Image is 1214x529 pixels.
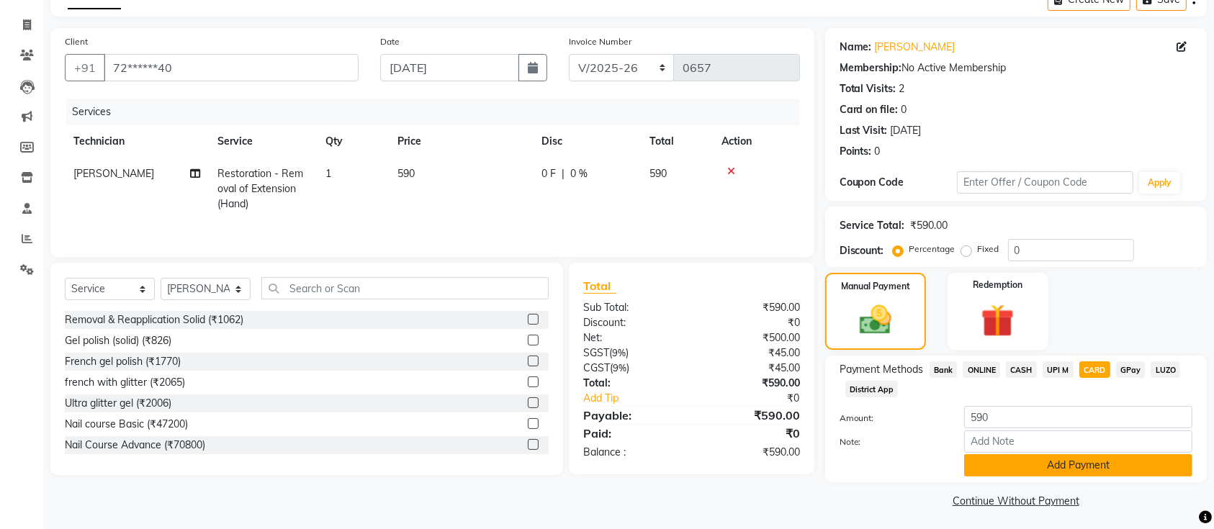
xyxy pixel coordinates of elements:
[845,381,899,397] span: District App
[957,171,1133,194] input: Enter Offer / Coupon Code
[713,125,800,158] th: Action
[978,243,999,256] label: Fixed
[691,330,810,345] div: ₹500.00
[691,407,810,424] div: ₹590.00
[875,144,881,159] div: 0
[691,425,810,442] div: ₹0
[691,361,810,376] div: ₹45.00
[828,494,1204,509] a: Continue Without Payment
[65,125,209,158] th: Technician
[691,376,810,391] div: ₹590.00
[641,125,713,158] th: Total
[840,60,902,76] div: Membership:
[840,123,888,138] div: Last Visit:
[583,346,609,359] span: SGST
[891,123,922,138] div: [DATE]
[397,167,415,180] span: 590
[840,60,1192,76] div: No Active Membership
[691,300,810,315] div: ₹590.00
[840,362,924,377] span: Payment Methods
[901,102,907,117] div: 0
[691,345,810,361] div: ₹45.00
[691,315,810,330] div: ₹0
[829,412,953,425] label: Amount:
[65,354,181,369] div: French gel polish (₹1770)
[613,362,626,374] span: 9%
[104,54,359,81] input: Search by Name/Mobile/Email/Code
[1151,361,1180,378] span: LUZO
[572,330,691,345] div: Net:
[572,361,691,376] div: ( )
[911,218,948,233] div: ₹590.00
[65,438,205,453] div: Nail Course Advance (₹70800)
[711,391,811,406] div: ₹0
[66,99,811,125] div: Services
[217,167,303,210] span: Restoration - Removal of Extension (Hand)
[65,35,88,48] label: Client
[909,243,956,256] label: Percentage
[840,40,872,55] div: Name:
[533,125,641,158] th: Disc
[572,391,711,406] a: Add Tip
[389,125,533,158] th: Price
[583,361,610,374] span: CGST
[572,300,691,315] div: Sub Total:
[570,166,588,181] span: 0 %
[583,279,616,294] span: Total
[691,445,810,460] div: ₹590.00
[964,406,1192,428] input: Amount
[73,167,154,180] span: [PERSON_NAME]
[973,279,1022,291] label: Redemption
[840,81,896,96] div: Total Visits:
[1043,361,1074,378] span: UPI M
[840,144,872,159] div: Points:
[930,361,958,378] span: Bank
[899,81,905,96] div: 2
[963,361,1000,378] span: ONLINE
[65,417,188,432] div: Nail course Basic (₹47200)
[65,312,243,327] div: Removal & Reapplication Solid (₹1062)
[649,167,667,180] span: 590
[840,102,899,117] div: Card on file:
[964,454,1192,476] button: Add Payment
[65,333,171,348] div: Gel polish (solid) (₹826)
[612,347,626,358] span: 9%
[325,167,331,180] span: 1
[1139,172,1180,194] button: Apply
[261,277,549,299] input: Search or Scan
[841,280,910,293] label: Manual Payment
[317,125,389,158] th: Qty
[572,345,691,361] div: ( )
[840,243,884,258] div: Discount:
[1006,361,1037,378] span: CASH
[964,430,1192,453] input: Add Note
[875,40,956,55] a: [PERSON_NAME]
[1079,361,1110,378] span: CARD
[65,396,171,411] div: Ultra glitter gel (₹2006)
[380,35,400,48] label: Date
[572,407,691,424] div: Payable:
[569,35,631,48] label: Invoice Number
[971,300,1025,341] img: _gift.svg
[840,218,905,233] div: Service Total:
[541,166,556,181] span: 0 F
[562,166,565,181] span: |
[572,376,691,391] div: Total:
[572,445,691,460] div: Balance :
[1116,361,1146,378] span: GPay
[209,125,317,158] th: Service
[850,302,901,338] img: _cash.svg
[572,425,691,442] div: Paid:
[65,375,185,390] div: french with glitter (₹2065)
[840,175,957,190] div: Coupon Code
[572,315,691,330] div: Discount:
[65,54,105,81] button: +91
[829,435,953,448] label: Note:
